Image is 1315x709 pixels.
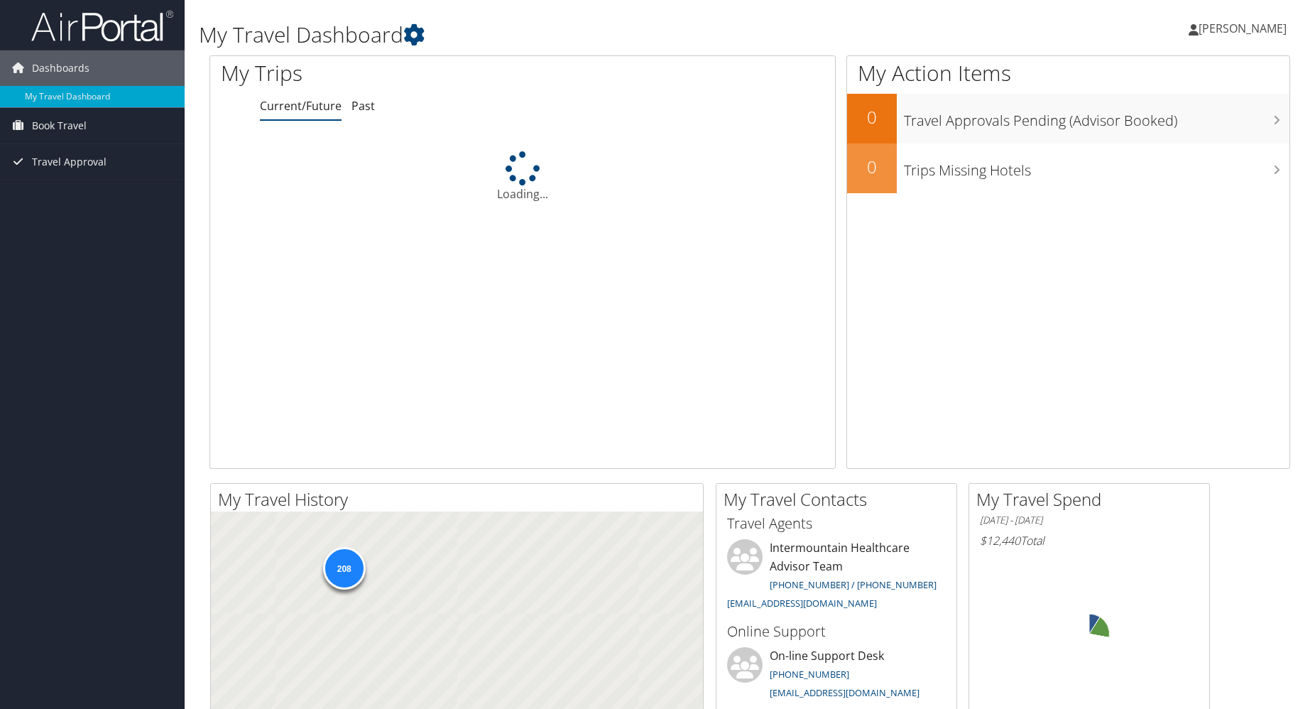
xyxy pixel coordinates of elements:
[727,514,946,534] h3: Travel Agents
[847,155,897,179] h2: 0
[210,151,835,202] div: Loading...
[32,144,107,180] span: Travel Approval
[31,9,173,43] img: airportal-logo.png
[1199,21,1287,36] span: [PERSON_NAME]
[976,487,1209,512] h2: My Travel Spend
[724,487,956,512] h2: My Travel Contacts
[199,20,934,50] h1: My Travel Dashboard
[351,98,375,114] a: Past
[727,622,946,642] h3: Online Support
[720,647,953,705] li: On-line Support Desk
[980,533,1199,548] h6: Total
[904,153,1289,180] h3: Trips Missing Hotels
[847,58,1289,88] h1: My Action Items
[218,487,703,512] h2: My Travel History
[980,514,1199,527] h6: [DATE] - [DATE]
[322,547,365,590] div: 208
[847,94,1289,144] a: 0Travel Approvals Pending (Advisor Booked)
[727,597,877,610] a: [EMAIL_ADDRESS][DOMAIN_NAME]
[32,108,87,144] span: Book Travel
[770,578,937,591] a: [PHONE_NUMBER] / [PHONE_NUMBER]
[847,105,897,129] h2: 0
[904,104,1289,131] h3: Travel Approvals Pending (Advisor Booked)
[221,58,564,88] h1: My Trips
[847,144,1289,193] a: 0Trips Missing Hotels
[260,98,342,114] a: Current/Future
[980,533,1020,548] span: $12,440
[32,50,89,86] span: Dashboards
[720,539,953,615] li: Intermountain Healthcare Advisor Team
[1189,7,1301,50] a: [PERSON_NAME]
[770,668,849,681] a: [PHONE_NUMBER]
[770,686,920,699] a: [EMAIL_ADDRESS][DOMAIN_NAME]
